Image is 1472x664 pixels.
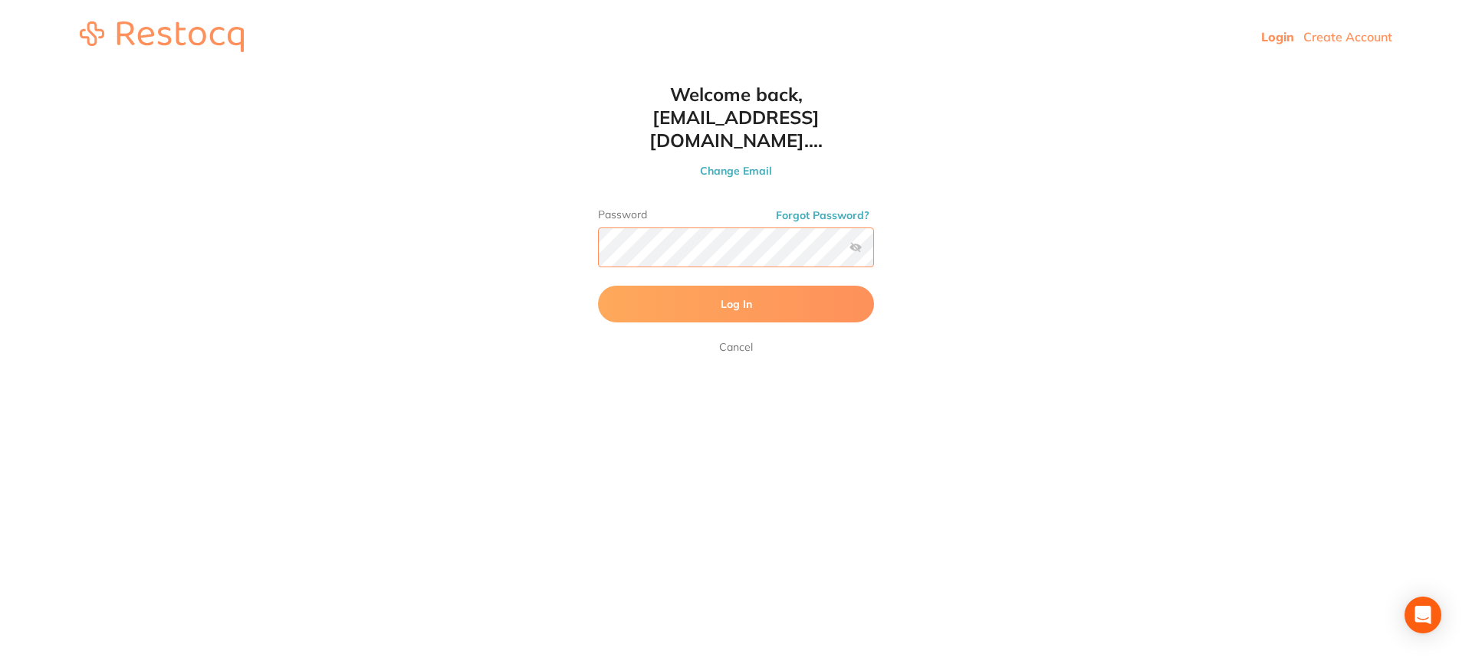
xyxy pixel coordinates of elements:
button: Forgot Password? [771,208,874,222]
a: Create Account [1303,29,1392,44]
h1: Welcome back, [EMAIL_ADDRESS][DOMAIN_NAME].... [567,83,905,152]
span: Log In [721,297,752,311]
label: Password [598,208,874,221]
button: Log In [598,286,874,322]
a: Cancel [716,338,756,356]
img: restocq_logo.svg [80,21,244,52]
button: Change Email [567,164,905,178]
a: Login [1261,29,1294,44]
div: Open Intercom Messenger [1405,597,1441,633]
